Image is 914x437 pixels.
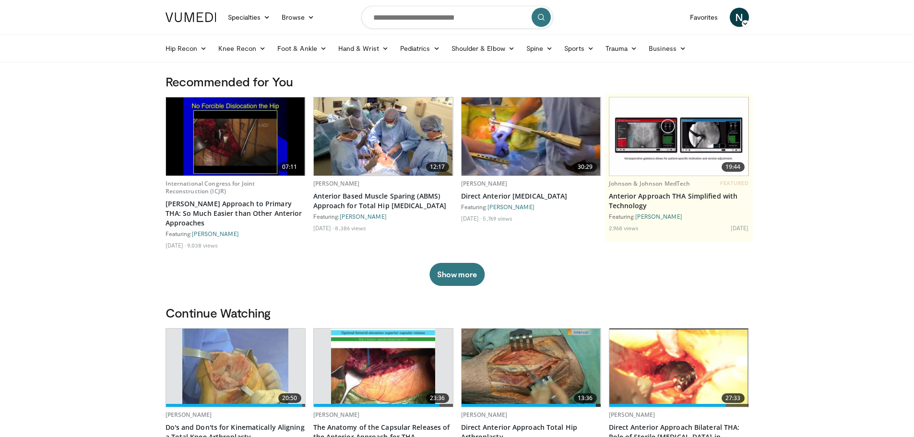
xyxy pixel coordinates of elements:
img: howell_knee_1.png.620x360_q85_upscale.jpg [182,329,288,407]
a: Business [643,39,692,58]
img: 20b76134-ce20-4b38-a9d1-93da3bc1b6ca.620x360_q85_upscale.jpg [609,329,748,407]
a: [PERSON_NAME] [461,411,508,419]
a: Trauma [600,39,643,58]
a: Sports [558,39,600,58]
img: 06bb1c17-1231-4454-8f12-6191b0b3b81a.620x360_q85_upscale.jpg [609,97,748,176]
span: 19:44 [722,162,745,172]
a: Anterior Approach THA Simplified with Technology [609,191,749,211]
div: Featuring: [461,203,601,211]
a: Anterior Based Muscle Sparing (ABMS) Approach for Total Hip [MEDICAL_DATA] [313,191,453,211]
a: N [730,8,749,27]
span: 13:36 [574,393,597,403]
a: Knee Recon [213,39,272,58]
a: [PERSON_NAME] [635,213,682,220]
img: 012d997d-19c4-4fc7-adff-bcd4bf1aa9be.620x360_q85_upscale.jpg [462,97,601,176]
a: Direct Anterior [MEDICAL_DATA] [461,191,601,201]
a: 07:11 [166,97,305,176]
li: [DATE] [313,224,334,232]
a: [PERSON_NAME] [192,230,239,237]
a: Favorites [684,8,724,27]
button: Show more [429,263,485,286]
div: Featuring: [313,213,453,220]
a: Pediatrics [394,39,446,58]
span: 30:29 [574,162,597,172]
a: International Congress for Joint Reconstruction (ICJR) [166,179,255,195]
li: [DATE] [461,214,482,222]
a: [PERSON_NAME] Approach to Primary THA: So Much Easier than Other Anterior Approaches [166,199,306,228]
span: 27:33 [722,393,745,403]
a: [PERSON_NAME] [166,411,212,419]
li: 2,968 views [609,224,639,232]
li: [DATE] [731,224,749,232]
a: Johnson & Johnson MedTech [609,179,690,188]
a: 20:50 [166,329,305,407]
img: d8369c01-9f89-482a-b98f-10fadee8acc3.620x360_q85_upscale.jpg [314,97,453,176]
input: Search topics, interventions [361,6,553,29]
li: [DATE] [166,241,186,249]
a: 30:29 [462,97,601,176]
div: Featuring: [609,213,749,220]
a: [PERSON_NAME] [313,411,360,419]
span: 07:11 [278,162,301,172]
li: 8,386 views [335,224,366,232]
a: 13:36 [462,329,601,407]
a: [PERSON_NAME] [609,411,655,419]
a: 19:44 [609,97,748,176]
a: [PERSON_NAME] [461,179,508,188]
img: c4ab79f4-af1a-4690-87a6-21f275021fd0.620x360_q85_upscale.jpg [331,329,436,407]
a: 23:36 [314,329,453,407]
a: Specialties [222,8,276,27]
a: Hip Recon [160,39,213,58]
a: Hand & Wrist [332,39,394,58]
a: Spine [521,39,558,58]
img: 294118_0000_1.png.620x360_q85_upscale.jpg [462,329,601,407]
img: VuMedi Logo [166,12,216,22]
a: Foot & Ankle [272,39,332,58]
img: 39c06b77-4aaf-44b3-a7d8-092cc5de73cb.620x360_q85_upscale.jpg [166,97,305,176]
a: 27:33 [609,329,748,407]
h3: Recommended for You [166,74,749,89]
a: Browse [276,8,320,27]
h3: Continue Watching [166,305,749,320]
a: [PERSON_NAME] [340,213,387,220]
a: Shoulder & Elbow [446,39,521,58]
li: 5,769 views [483,214,512,222]
div: Featuring: [166,230,306,237]
span: 23:36 [426,393,449,403]
a: 12:17 [314,97,453,176]
span: FEATURED [720,180,748,187]
a: [PERSON_NAME] [313,179,360,188]
span: 12:17 [426,162,449,172]
span: 20:50 [278,393,301,403]
a: [PERSON_NAME] [487,203,534,210]
li: 9,038 views [187,241,218,249]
